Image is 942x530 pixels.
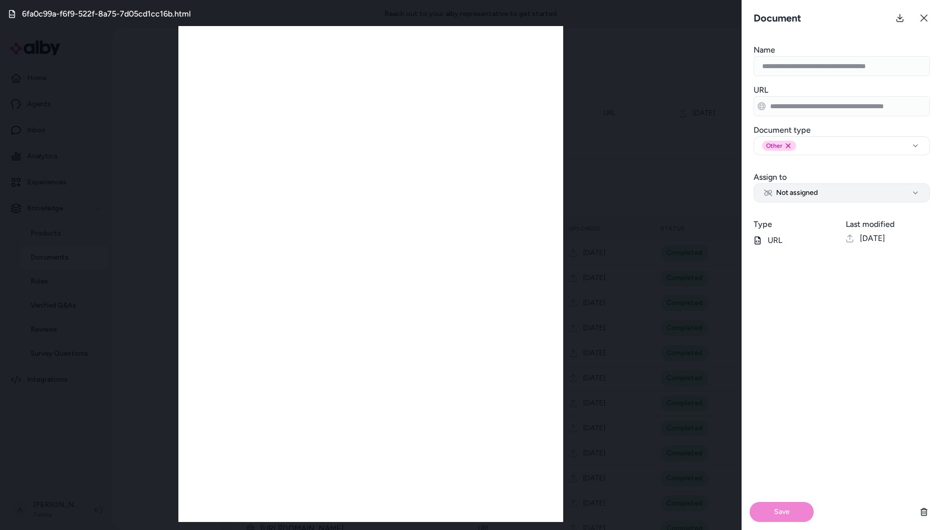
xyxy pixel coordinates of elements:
h3: Document [750,11,805,25]
label: Assign to [754,172,787,182]
span: Not assigned [764,188,818,198]
h3: Document type [754,124,930,136]
div: Other [762,141,796,151]
h3: Type [754,218,838,230]
h3: Name [754,44,930,56]
button: OtherRemove other option [754,136,930,155]
p: URL [754,234,838,246]
span: [DATE] [860,232,885,244]
h3: URL [754,84,930,96]
h3: Last modified [846,218,930,230]
h3: 6fa0c99a-f6f9-522f-8a75-7d05cd1cc16b.html [22,8,191,20]
button: Remove other option [784,142,792,150]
